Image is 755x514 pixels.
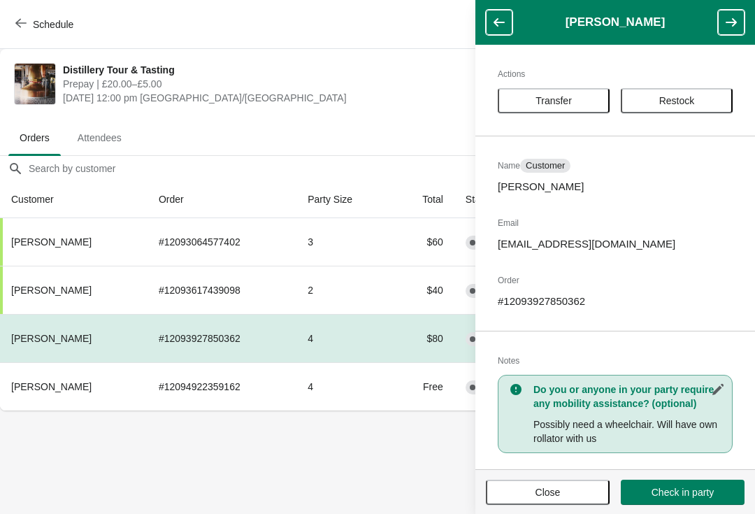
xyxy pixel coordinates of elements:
[11,236,92,248] span: [PERSON_NAME]
[11,381,92,392] span: [PERSON_NAME]
[533,417,725,445] p: Possibly need a wheelchair. Will have own rollator with us
[526,160,565,171] span: Customer
[535,487,561,498] span: Close
[148,181,296,218] th: Order
[148,218,296,266] td: # 12093064577402
[621,480,745,505] button: Check in party
[535,95,572,106] span: Transfer
[11,285,92,296] span: [PERSON_NAME]
[148,314,296,362] td: # 12093927850362
[33,19,73,30] span: Schedule
[498,88,610,113] button: Transfer
[8,125,61,150] span: Orders
[393,314,454,362] td: $80
[498,67,733,81] h2: Actions
[63,91,491,105] span: [DATE] 12:00 pm [GEOGRAPHIC_DATA]/[GEOGRAPHIC_DATA]
[498,294,733,308] p: # 12093927850362
[393,181,454,218] th: Total
[621,88,733,113] button: Restock
[296,266,392,314] td: 2
[393,362,454,411] td: Free
[498,216,733,230] h2: Email
[486,480,610,505] button: Close
[63,63,491,77] span: Distillery Tour & Tasting
[296,181,392,218] th: Party Size
[28,156,755,181] input: Search by customer
[498,273,733,287] h2: Order
[498,180,733,194] p: [PERSON_NAME]
[148,362,296,411] td: # 12094922359162
[63,77,491,91] span: Prepay | £20.00–£5.00
[498,354,733,368] h2: Notes
[512,15,718,29] h1: [PERSON_NAME]
[11,333,92,344] span: [PERSON_NAME]
[498,237,733,251] p: [EMAIL_ADDRESS][DOMAIN_NAME]
[7,12,85,37] button: Schedule
[15,64,55,104] img: Distillery Tour & Tasting
[659,95,695,106] span: Restock
[454,181,538,218] th: Status
[66,125,133,150] span: Attendees
[148,266,296,314] td: # 12093617439098
[296,314,392,362] td: 4
[498,159,733,173] h2: Name
[533,383,725,411] h3: Do you or anyone in your party require any mobility assistance? (optional)
[652,487,714,498] span: Check in party
[296,218,392,266] td: 3
[393,218,454,266] td: $60
[296,362,392,411] td: 4
[393,266,454,314] td: $40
